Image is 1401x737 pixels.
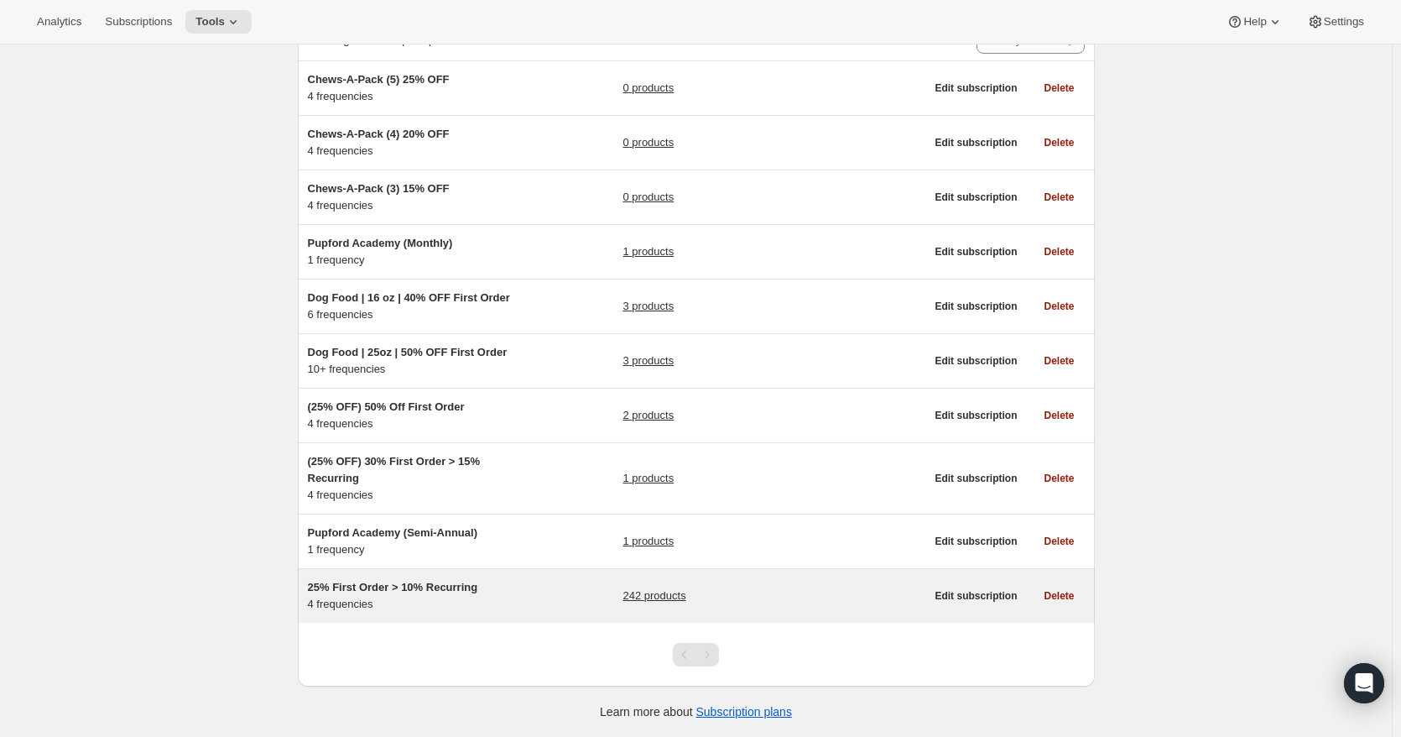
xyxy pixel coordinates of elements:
span: Delete [1044,191,1074,204]
button: Edit subscription [924,76,1027,100]
button: Settings [1297,10,1374,34]
nav: Pagination [673,643,719,666]
p: Learn more about [600,703,792,720]
span: Edit subscription [935,136,1017,149]
button: Delete [1034,404,1084,427]
div: 1 frequency [308,235,518,269]
span: Settings [1324,15,1364,29]
button: Edit subscription [924,240,1027,264]
button: Delete [1034,76,1084,100]
span: Help [1243,15,1266,29]
span: Delete [1044,136,1074,149]
span: Delete [1044,535,1074,548]
a: 1 products [622,533,674,550]
div: Open Intercom Messenger [1344,663,1384,703]
div: 6 frequencies [308,290,518,323]
span: Edit subscription [935,472,1017,485]
button: Edit subscription [924,530,1027,553]
button: Edit subscription [924,584,1027,608]
span: Chews-A-Pack (5) 25% OFF [308,73,450,86]
button: Delete [1034,186,1084,209]
button: Tools [185,10,252,34]
span: Delete [1044,81,1074,95]
button: Edit subscription [924,131,1027,154]
div: 4 frequencies [308,126,518,159]
div: 4 frequencies [308,180,518,214]
button: Delete [1034,349,1084,373]
span: Edit subscription [935,354,1017,368]
div: 10+ frequencies [308,344,518,378]
span: Subscriptions [105,15,172,29]
button: Delete [1034,295,1084,318]
span: Dog Food | 25oz | 50% OFF First Order [308,346,508,358]
a: 3 products [622,353,674,369]
button: Edit subscription [924,349,1027,373]
span: Edit subscription [935,191,1017,204]
span: Edit subscription [935,300,1017,313]
a: 1 products [622,243,674,260]
button: Edit subscription [924,295,1027,318]
div: 1 frequency [308,525,518,558]
button: Edit subscription [924,186,1027,209]
span: (25% OFF) 50% Off First Order [308,400,465,413]
span: Delete [1044,472,1074,485]
span: Edit subscription [935,589,1017,603]
span: Edit subscription [935,409,1017,422]
span: (25% OFF) 30% First Order > 15% Recurring [308,455,481,484]
span: Edit subscription [935,245,1017,259]
button: Edit subscription [924,404,1027,427]
button: Delete [1034,530,1084,553]
a: 3 products [622,298,674,315]
div: 4 frequencies [308,399,518,432]
a: 1 products [622,470,674,487]
button: Delete [1034,584,1084,608]
button: Delete [1034,240,1084,264]
a: 0 products [622,189,674,206]
span: 25% First Order > 10% Recurring [308,581,478,593]
span: Delete [1044,300,1074,313]
button: Subscriptions [95,10,182,34]
button: Delete [1034,131,1084,154]
span: Delete [1044,409,1074,422]
button: Edit subscription [924,467,1027,490]
span: Delete [1044,354,1074,368]
div: 4 frequencies [308,579,518,613]
button: Help [1216,10,1293,34]
span: Chews-A-Pack (3) 15% OFF [308,182,450,195]
span: Pupford Academy (Monthly) [308,237,453,249]
span: Pupford Academy (Semi-Annual) [308,526,477,539]
span: Edit subscription [935,535,1017,548]
button: Delete [1034,467,1084,490]
a: 242 products [622,588,685,604]
span: Delete [1044,589,1074,603]
span: Delete [1044,245,1074,259]
span: Tools [195,15,225,29]
span: Chews-A-Pack (4) 20% OFF [308,128,450,140]
a: 0 products [622,134,674,151]
span: Dog Food | 16 oz | 40% OFF First Order [308,291,510,304]
a: 0 products [622,80,674,97]
a: 2 products [622,407,674,424]
a: Subscription plans [696,705,792,719]
span: Analytics [37,15,81,29]
div: 4 frequencies [308,71,518,105]
button: Analytics [27,10,91,34]
span: Edit subscription [935,81,1017,95]
div: 4 frequencies [308,453,518,504]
